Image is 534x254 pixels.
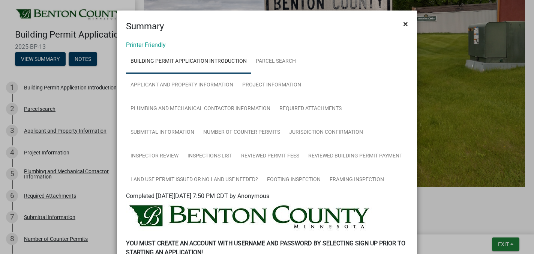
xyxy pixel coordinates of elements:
a: Plumbing and Mechanical Contactor Information [126,97,275,121]
button: Close [397,14,414,35]
a: Number of Counter Permits [199,121,285,145]
img: BENTON_HEADER_184150ff-1924-48f9-adeb-d4c31246c7fa.jpeg [126,201,373,233]
a: Reviewed Building Permit Payment [304,144,407,168]
span: × [403,19,408,29]
a: Framing Inspection [325,168,388,192]
a: Building Permit Application Introduction [126,50,251,74]
a: Footing Inspection [262,168,325,192]
a: Inspections List [183,144,237,168]
a: Jurisdiction Confirmation [285,121,367,145]
a: Project Information [238,73,306,97]
a: Printer Friendly [126,41,166,48]
a: Land Use Permit Issued or No Land Use Needed? [126,168,262,192]
h4: Summary [126,20,164,33]
a: Submittal Information [126,121,199,145]
a: Required Attachments [275,97,346,121]
span: Completed [DATE][DATE] 7:50 PM CDT by Anonymous [126,192,269,200]
a: Inspector Review [126,144,183,168]
a: Applicant and Property Information [126,73,238,97]
a: Reviewed Permit Fees [237,144,304,168]
a: Parcel search [251,50,300,74]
